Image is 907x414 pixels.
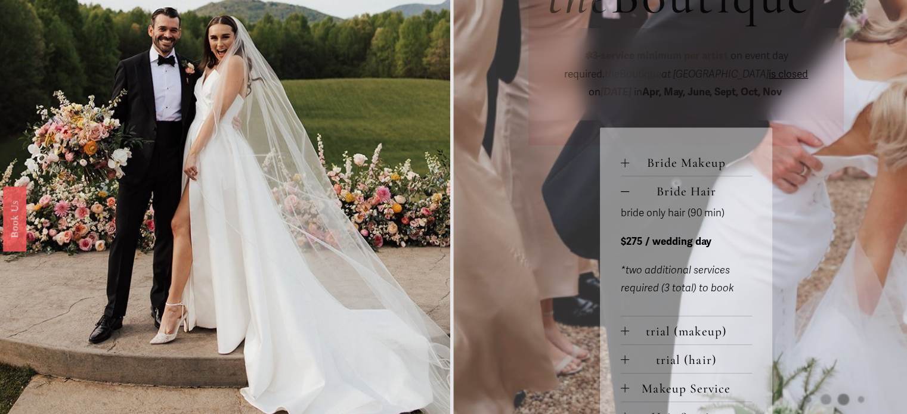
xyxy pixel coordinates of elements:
[592,49,728,62] strong: 3-service minimum per artist
[564,49,791,80] span: on event day required.
[621,176,752,204] button: Bride Hair
[605,68,661,80] span: Boutique
[629,323,752,339] span: trial (makeup)
[547,47,825,102] p: on
[605,68,620,80] em: the
[629,381,752,396] span: Makeup Service
[621,345,752,373] button: trial (hair)
[621,204,752,315] div: Bride Hair
[632,86,784,98] span: in
[600,86,632,98] em: [DATE]
[629,352,752,368] span: trial (hair)
[769,68,808,80] span: is closed
[629,155,752,170] span: Bride Makeup
[621,204,752,223] p: bride only hair (90 min)
[621,264,734,295] em: *two additional services required (3 total) to book
[3,186,26,251] a: Book Us
[621,373,752,401] button: Makeup Service
[642,86,782,98] strong: Apr, May, June, Sept, Oct, Nov
[661,68,769,80] em: at [GEOGRAPHIC_DATA]
[621,235,711,248] strong: $275 / wedding day
[621,316,752,344] button: trial (makeup)
[584,49,592,62] em: ✽
[621,148,752,176] button: Bride Makeup
[629,183,752,199] span: Bride Hair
